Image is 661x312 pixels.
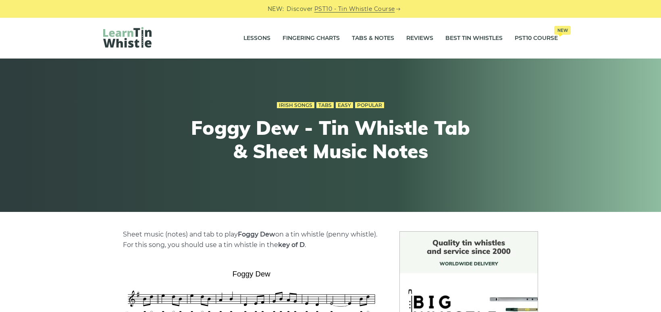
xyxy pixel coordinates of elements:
[352,28,394,48] a: Tabs & Notes
[123,229,380,250] p: Sheet music (notes) and tab to play on a tin whistle (penny whistle). For this song, you should u...
[243,28,270,48] a: Lessons
[238,230,275,238] strong: Foggy Dew
[316,102,334,109] a: Tabs
[278,241,305,249] strong: key of D
[355,102,384,109] a: Popular
[277,102,314,109] a: Irish Songs
[554,26,571,35] span: New
[406,28,433,48] a: Reviews
[103,27,152,48] img: LearnTinWhistle.com
[182,116,479,163] h1: Foggy Dew - Tin Whistle Tab & Sheet Music Notes
[515,28,558,48] a: PST10 CourseNew
[336,102,353,109] a: Easy
[445,28,503,48] a: Best Tin Whistles
[283,28,340,48] a: Fingering Charts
